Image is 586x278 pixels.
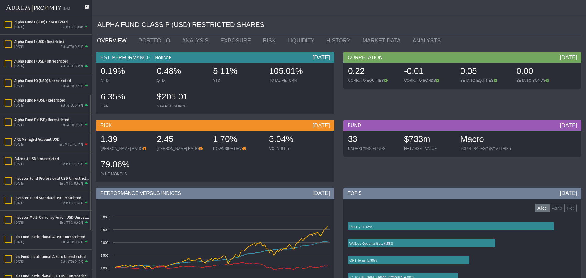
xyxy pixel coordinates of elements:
text: 3 000 [101,216,108,219]
div: NET ASSET VALUE [404,146,454,151]
div: BETA TO EQUITIES [460,78,510,83]
label: Alloc [535,204,549,213]
div: TOTAL RETURN [269,78,319,83]
label: Attrib [549,204,565,213]
div: [DATE] [313,122,330,129]
div: Isis Fund Institutional A Euro Unrestricted [14,254,89,259]
div: [DATE] [313,190,330,197]
div: [PERSON_NAME] RATIO [101,146,151,151]
a: ANALYSIS [177,34,216,47]
div: ARK Managed Account USD [14,137,89,142]
a: OVERVIEW [92,34,134,47]
div: 79.86% [101,159,151,171]
text: Walleye Opportunities: 6.53% [349,242,394,245]
text: 1 500 [101,254,108,257]
div: PERFORMANCE VERSUS INDICES [96,188,334,199]
div: [DATE] [14,45,24,49]
div: 0.05 [460,65,510,78]
div: [DATE] [14,25,24,30]
div: -0.01 [404,65,454,78]
div: 105.01% [269,65,319,78]
div: Isis Fund Institutional A USD Unrestricted [14,235,89,240]
div: [DATE] [14,221,24,225]
text: Point72: 9.13% [349,225,372,229]
div: FUND [343,120,581,131]
span: 0.22 [348,66,365,76]
a: HISTORY [322,34,358,47]
div: 1.70% [213,133,263,146]
div: DOWNSIDE DEV. [213,146,263,151]
div: Alpha Fund I (EUR) Unrestricted [14,20,89,25]
span: 0.48% [157,66,181,76]
div: Alpha Fund P (USD) Restricted [14,98,89,103]
div: Est MTD: 0.19% [61,123,83,128]
div: MTD [101,78,151,83]
div: Est MTD: 0.21% [61,64,83,69]
div: Est MTD: 0.19% [61,260,83,264]
text: QRT Torus: 5.39% [349,258,377,262]
div: [DATE] [14,201,24,206]
text: 2 000 [101,241,108,244]
div: NAV PER SHARE [157,104,207,109]
div: Est MTD: 0.65% [60,182,83,186]
div: [DATE] [14,84,24,88]
div: EST. PERFORMANCE [96,52,334,63]
text: 1 000 [101,267,108,270]
a: MARKET DATA [358,34,408,47]
div: Notice [150,54,171,61]
div: 5.11% [213,65,263,78]
div: 1.39 [101,133,151,146]
a: PORTFOLIO [134,34,178,47]
div: Falcon A USD Unrestricted [14,157,89,161]
div: 0.00 [516,65,566,78]
div: Est MTD: 0.26% [60,162,83,167]
div: Investor Fund Standard USD Restricted [14,196,89,200]
div: Est MTD: 0.21% [61,45,83,49]
div: ALPHA FUND CLASS P (USD) RESTRICTED SHARES [97,15,581,34]
div: $733m [404,133,454,146]
div: 33 [348,133,398,146]
div: QTD [157,78,207,83]
div: % UP MONTHS [101,171,151,176]
div: RISK [96,120,334,131]
div: $205.01 [157,91,207,104]
div: VOLATILITY [269,146,319,151]
div: Alpha Fund IQ (USD) Unrestricted [14,78,89,83]
div: [DATE] [14,143,24,147]
div: 5.0.1 [63,7,70,11]
div: 3.04% [269,133,319,146]
div: [DATE] [313,54,330,61]
div: Investor Multi Currency Fund I USD Unrestricted [14,215,89,220]
label: Ret [564,204,577,213]
div: Alpha Fund P (USD) Unrestricted [14,117,89,122]
a: RISK [258,34,283,47]
div: CAR [101,104,151,109]
a: ANALYSTS [408,34,448,47]
text: 2 500 [101,228,108,232]
span: 0.19% [101,66,125,76]
div: CORR. TO EQUITIES [348,78,398,83]
div: Est MTD: 0.19% [61,103,83,108]
div: BETA TO BONDS [516,78,566,83]
a: LIQUIDITY [283,34,322,47]
div: CORR. TO BONDS [404,78,454,83]
div: [DATE] [14,182,24,186]
div: Alpha Fund I (USD) Unrestricted [14,59,89,64]
div: Investor Fund Professional USD Unrestricted [14,176,89,181]
div: [DATE] [14,240,24,245]
div: Est MTD: 0.03% [60,25,83,30]
div: TOP 5 [343,188,581,199]
div: [DATE] [14,103,24,108]
div: [DATE] [14,260,24,264]
div: Est MTD: -0.74% [59,143,83,147]
div: Est MTD: 0.37% [61,240,83,245]
img: Aurum-Proximity%20white.svg [6,2,61,15]
div: [DATE] [14,162,24,167]
div: Alpha Fund I (USD) Restricted [14,39,89,44]
a: Notice [150,55,168,60]
div: [DATE] [560,190,577,197]
div: [PERSON_NAME] RATIO [157,146,207,151]
div: [DATE] [14,123,24,128]
div: Est MTD: 0.68% [60,221,83,225]
div: [DATE] [560,122,577,129]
